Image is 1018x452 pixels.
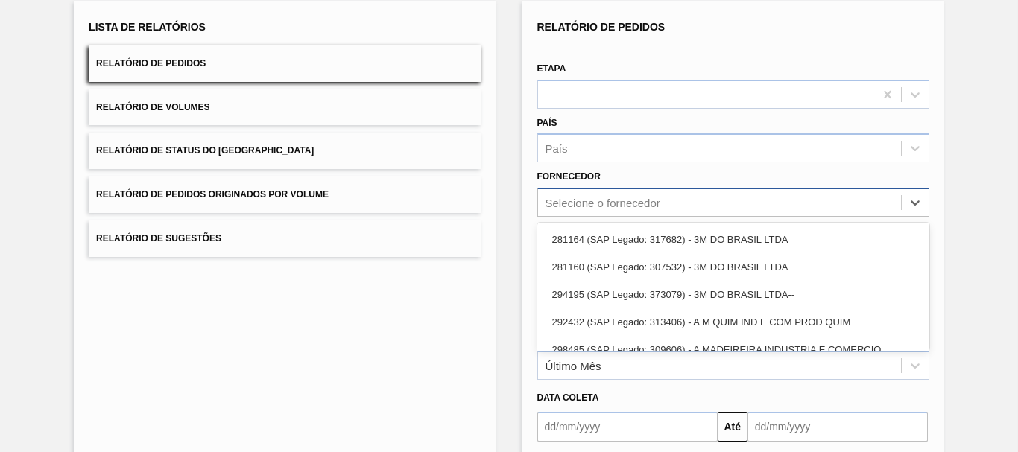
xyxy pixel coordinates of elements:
[747,412,928,442] input: dd/mm/yyyy
[537,63,566,74] label: Etapa
[546,142,568,155] div: País
[537,253,929,281] div: 281160 (SAP Legado: 307532) - 3M DO BRASIL LTDA
[537,308,929,336] div: 292432 (SAP Legado: 313406) - A M QUIM IND E COM PROD QUIM
[89,220,481,257] button: Relatório de Sugestões
[537,226,929,253] div: 281164 (SAP Legado: 317682) - 3M DO BRASIL LTDA
[546,359,601,372] div: Último Mês
[537,118,557,128] label: País
[537,171,601,182] label: Fornecedor
[537,336,929,363] div: 298485 (SAP Legado: 309606) - A MADEIREIRA INDUSTRIA E COMERCIO
[96,233,221,243] span: Relatório de Sugestões
[537,412,718,442] input: dd/mm/yyyy
[96,145,314,156] span: Relatório de Status do [GEOGRAPHIC_DATA]
[537,281,929,308] div: 294195 (SAP Legado: 373079) - 3M DO BRASIL LTDA--
[96,189,329,200] span: Relatório de Pedidos Originados por Volume
[89,89,481,126] button: Relatório de Volumes
[537,21,666,33] span: Relatório de Pedidos
[89,176,481,213] button: Relatório de Pedidos Originados por Volume
[96,58,206,69] span: Relatório de Pedidos
[546,197,660,209] div: Selecione o fornecedor
[718,412,747,442] button: Até
[89,133,481,169] button: Relatório de Status do [GEOGRAPHIC_DATA]
[537,392,599,403] span: Data coleta
[96,102,209,112] span: Relatório de Volumes
[89,45,481,82] button: Relatório de Pedidos
[89,21,206,33] span: Lista de Relatórios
